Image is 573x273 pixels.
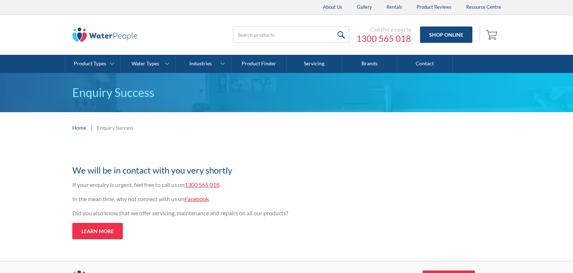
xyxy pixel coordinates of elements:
a: Brands [342,55,397,73]
div: | [90,123,93,132]
img: The Water People [72,28,138,42]
a: Shop Online [420,27,472,43]
p: Enquiry Success [72,84,501,101]
a: Home [72,124,86,131]
div: Water Types [132,61,159,67]
div: Call the experts [356,26,411,33]
a: 1300 565 018 [356,33,411,44]
div: Industries [189,61,212,67]
a: Learn more [72,223,123,239]
a: Industries [176,55,231,73]
a: Servicing [287,55,342,73]
p: If your enquiry is urgent, feel free to call us on . [72,180,356,189]
a: 1300 565 018 [185,181,219,188]
p: Did you also know that we offer servicing, maintenance and repairs on all our products? [72,209,356,217]
div: Product Types [74,61,106,67]
img: shopping cart [485,29,499,40]
h1: Thank you for your enquiry [72,150,356,160]
div: Enquiry Success [97,124,133,131]
h2: We will be in contact with you very shortly [72,164,356,177]
a: Product Finder [231,55,287,73]
a: Facebook [185,195,209,202]
p: In the mean time, why not connect with us on . [72,195,356,203]
a: Contact [398,55,453,73]
a: Water Types [121,55,175,73]
a: Product Types [65,55,120,73]
input: Search products [233,27,349,43]
a: Open cart [484,26,501,44]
